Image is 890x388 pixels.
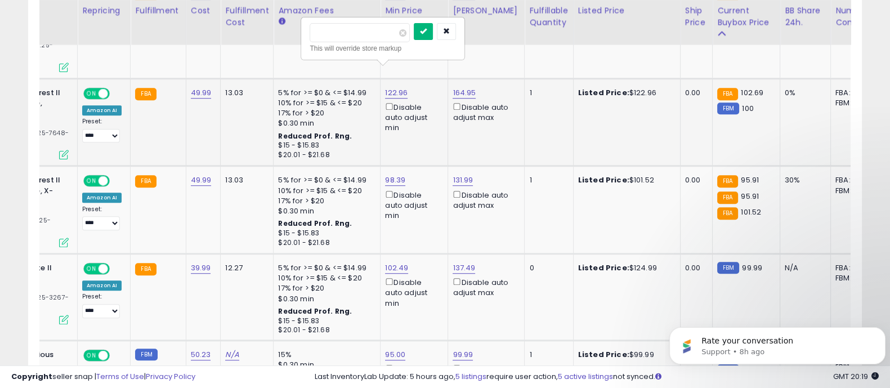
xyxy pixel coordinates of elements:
div: $0.30 min [278,294,372,304]
div: $101.52 [578,175,672,185]
div: Ship Price [685,5,708,28]
div: 10% for >= $15 & <= $20 [278,98,372,108]
div: Cost [191,5,216,16]
div: Amazon AI [82,193,122,203]
span: ON [84,264,99,274]
a: 122.96 [385,87,408,99]
div: $99.99 [578,350,672,360]
b: Listed Price: [578,175,629,185]
div: Preset: [82,293,122,318]
div: $15 - $15.83 [278,141,372,150]
b: Reduced Prof. Rng. [278,218,352,228]
div: 0% [785,88,822,98]
div: 17% for > $20 [278,108,372,118]
div: $0.30 min [278,206,372,216]
div: Disable auto adjust max [453,101,516,123]
div: $124.99 [578,263,672,273]
div: 1 [529,175,564,185]
div: 17% for > $20 [278,283,372,293]
div: 0 [529,263,564,273]
div: $15 - $15.83 [278,229,372,238]
div: 1 [529,350,564,360]
span: 102.69 [741,87,763,98]
b: Listed Price: [578,87,629,98]
div: FBM: 2 [835,98,873,108]
div: 15% [278,350,372,360]
strong: Copyright [11,371,52,382]
div: Disable auto adjust max [453,189,516,211]
small: FBM [135,349,157,360]
a: 50.23 [191,349,211,360]
div: Fulfillment Cost [225,5,269,28]
div: 10% for >= $15 & <= $20 [278,273,372,283]
a: 49.99 [191,175,212,186]
small: FBA [717,207,738,220]
a: 49.99 [191,87,212,99]
a: 137.49 [453,262,475,274]
div: Disable auto adjust min [385,101,439,133]
div: 17% for > $20 [278,196,372,206]
span: 99.99 [742,262,762,273]
small: FBA [135,263,156,275]
div: 12.27 [225,263,265,273]
div: Num of Comp. [835,5,876,28]
div: BB Share 24h. [785,5,826,28]
iframe: Intercom notifications message [665,304,890,382]
div: FBA: 2 [835,88,873,98]
div: Repricing [82,5,126,16]
a: N/A [225,349,239,360]
div: $15 - $15.83 [278,316,372,326]
span: OFF [108,176,126,186]
div: Amazon AI [82,280,122,291]
a: 5 active listings [558,371,613,382]
div: This will override store markup [310,43,456,54]
div: Amazon AI [82,105,122,115]
span: 95.91 [741,175,759,185]
small: FBA [135,175,156,188]
span: ON [84,176,99,186]
div: $20.01 - $21.68 [278,325,372,335]
a: 131.99 [453,175,473,186]
div: $122.96 [578,88,672,98]
div: 1 [529,88,564,98]
a: 95.00 [385,349,405,360]
a: 5 listings [455,371,486,382]
a: 99.99 [453,349,473,360]
div: [PERSON_NAME] [453,5,520,16]
b: Reduced Prof. Rng. [278,306,352,316]
div: Preset: [82,118,122,142]
span: ON [84,351,99,360]
small: FBM [717,102,739,114]
div: FBM: 2 [835,186,873,196]
span: 95.91 [741,191,759,202]
div: N/A [785,263,822,273]
div: Listed Price [578,5,676,16]
div: Fulfillable Quantity [529,5,568,28]
small: Amazon Fees. [278,16,285,26]
span: OFF [108,264,126,274]
div: 5% for >= $0 & <= $14.99 [278,88,372,98]
div: $20.01 - $21.68 [278,238,372,248]
div: $0.30 min [278,118,372,128]
div: 0.00 [685,88,704,98]
small: FBA [717,88,738,100]
b: Listed Price: [578,349,629,360]
a: 102.49 [385,262,408,274]
b: Reduced Prof. Rng. [278,131,352,141]
span: 101.52 [741,207,761,217]
small: FBA [717,191,738,204]
div: Last InventoryLab Update: 5 hours ago, require user action, not synced. [315,372,879,382]
div: Amazon Fees [278,5,375,16]
small: FBM [717,262,739,274]
div: $20.01 - $21.68 [278,150,372,160]
a: 164.95 [453,87,476,99]
small: FBA [135,88,156,100]
div: Disable auto adjust min [385,189,439,221]
div: Disable auto adjust max [453,276,516,298]
div: 5% for >= $0 & <= $14.99 [278,263,372,273]
div: 13.03 [225,175,265,185]
div: 0.00 [685,263,704,273]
